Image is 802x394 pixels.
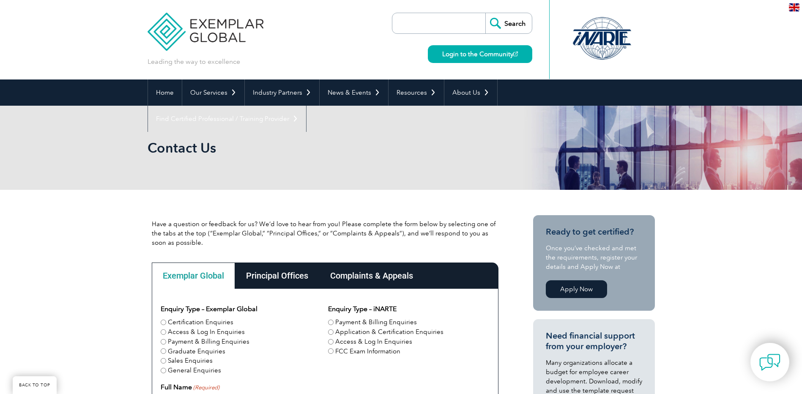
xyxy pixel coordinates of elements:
[546,280,607,298] a: Apply Now
[161,382,219,392] label: Full Name
[152,263,235,289] div: Exemplar Global
[148,79,182,106] a: Home
[320,79,388,106] a: News & Events
[335,317,417,327] label: Payment & Billing Enquiries
[444,79,497,106] a: About Us
[389,79,444,106] a: Resources
[759,352,780,373] img: contact-chat.png
[148,106,306,132] a: Find Certified Professional / Training Provider
[192,383,219,392] span: (Required)
[13,376,57,394] a: BACK TO TOP
[182,79,244,106] a: Our Services
[168,317,233,327] label: Certification Enquiries
[245,79,319,106] a: Industry Partners
[168,347,225,356] label: Graduate Enquiries
[168,327,245,337] label: Access & Log In Enquiries
[168,366,221,375] label: General Enquiries
[168,356,213,366] label: Sales Enquiries
[335,327,443,337] label: Application & Certification Enquiries
[319,263,424,289] div: Complaints & Appeals
[335,347,400,356] label: FCC Exam Information
[328,304,397,314] legend: Enquiry Type – iNARTE
[148,140,472,156] h1: Contact Us
[235,263,319,289] div: Principal Offices
[485,13,532,33] input: Search
[513,52,518,56] img: open_square.png
[152,219,498,247] p: Have a question or feedback for us? We’d love to hear from you! Please complete the form below by...
[428,45,532,63] a: Login to the Community
[161,304,257,314] legend: Enquiry Type – Exemplar Global
[546,244,642,271] p: Once you’ve checked and met the requirements, register your details and Apply Now at
[789,3,799,11] img: en
[546,227,642,237] h3: Ready to get certified?
[335,337,412,347] label: Access & Log In Enquiries
[148,57,240,66] p: Leading the way to excellence
[546,331,642,352] h3: Need financial support from your employer?
[168,337,249,347] label: Payment & Billing Enquiries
